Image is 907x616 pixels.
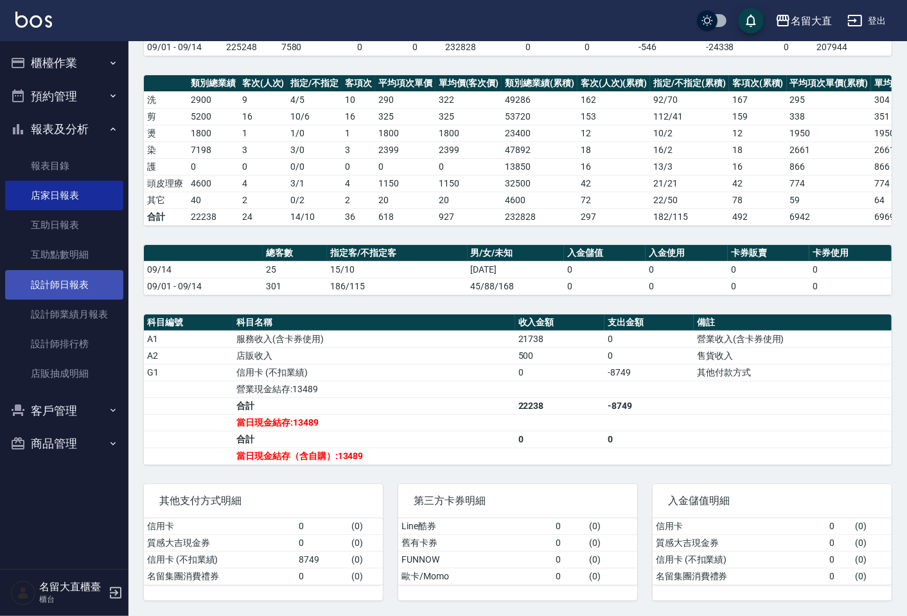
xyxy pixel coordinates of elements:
[577,208,651,225] td: 297
[577,175,651,192] td: 42
[787,108,872,125] td: 338
[287,125,342,141] td: 1 / 0
[387,39,442,55] td: 0
[398,568,552,584] td: 歐卡/Momo
[239,158,288,175] td: 0
[729,91,787,108] td: 167
[5,359,123,388] a: 店販抽成明細
[577,108,651,125] td: 153
[502,108,577,125] td: 53720
[144,551,296,568] td: 信用卡 (不扣業績)
[39,593,105,605] p: 櫃台
[188,141,239,158] td: 7198
[615,39,681,55] td: -546
[729,175,787,192] td: 42
[188,158,239,175] td: 0
[502,208,577,225] td: 232828
[263,278,327,294] td: 301
[604,364,694,381] td: -8749
[436,192,502,208] td: 20
[577,125,651,141] td: 12
[515,364,604,381] td: 0
[239,192,288,208] td: 2
[787,75,872,92] th: 平均項次單價(累積)
[729,108,787,125] td: 159
[144,245,892,295] table: a dense table
[604,347,694,364] td: 0
[787,192,872,208] td: 59
[515,431,604,448] td: 0
[188,75,239,92] th: 類別總業績
[770,8,837,34] button: 名留大直
[287,141,342,158] td: 3 / 0
[398,518,552,535] td: Line酷券
[144,518,296,535] td: 信用卡
[233,414,515,431] td: 當日現金結存:13489
[144,192,188,208] td: 其它
[436,141,502,158] td: 2399
[787,141,872,158] td: 2661
[564,245,646,262] th: 入金儲值
[436,108,502,125] td: 325
[694,347,892,364] td: 售貨收入
[668,494,876,507] span: 入金儲值明細
[787,91,872,108] td: 295
[552,518,586,535] td: 0
[342,192,375,208] td: 2
[10,580,36,606] img: Person
[239,91,288,108] td: 9
[586,534,637,551] td: ( 0 )
[278,39,333,55] td: 7580
[650,175,729,192] td: 21 / 21
[5,240,123,269] a: 互助點數明細
[144,39,223,55] td: 09/01 - 09/14
[653,518,892,585] table: a dense table
[436,208,502,225] td: 927
[296,518,348,535] td: 0
[787,158,872,175] td: 866
[287,175,342,192] td: 3 / 1
[5,394,123,428] button: 客戶管理
[604,431,694,448] td: 0
[586,568,637,584] td: ( 0 )
[398,518,637,585] table: a dense table
[502,141,577,158] td: 47892
[188,108,239,125] td: 5200
[342,208,375,225] td: 36
[442,39,497,55] td: 232828
[375,208,436,225] td: 618
[188,175,239,192] td: 4600
[333,39,387,55] td: 0
[239,75,288,92] th: 客次(人次)
[342,158,375,175] td: 0
[144,158,188,175] td: 護
[729,192,787,208] td: 78
[5,270,123,300] a: 設計師日報表
[552,568,586,584] td: 0
[826,534,852,551] td: 0
[646,261,728,278] td: 0
[502,192,577,208] td: 4600
[287,158,342,175] td: 0 / 0
[287,91,342,108] td: 4 / 5
[5,181,123,210] a: 店家日報表
[144,141,188,158] td: 染
[852,518,892,535] td: ( 0 )
[729,75,787,92] th: 客項次(累積)
[188,91,239,108] td: 2900
[144,261,263,278] td: 09/14
[375,108,436,125] td: 325
[809,245,892,262] th: 卡券使用
[375,125,436,141] td: 1800
[791,13,832,29] div: 名留大直
[787,125,872,141] td: 1950
[646,245,728,262] th: 入金使用
[5,80,123,113] button: 預約管理
[515,331,604,347] td: 21738
[653,518,826,535] td: 信用卡
[650,125,729,141] td: 10 / 2
[144,175,188,192] td: 頭皮理療
[5,329,123,359] a: 設計師排行榜
[144,331,233,347] td: A1
[552,534,586,551] td: 0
